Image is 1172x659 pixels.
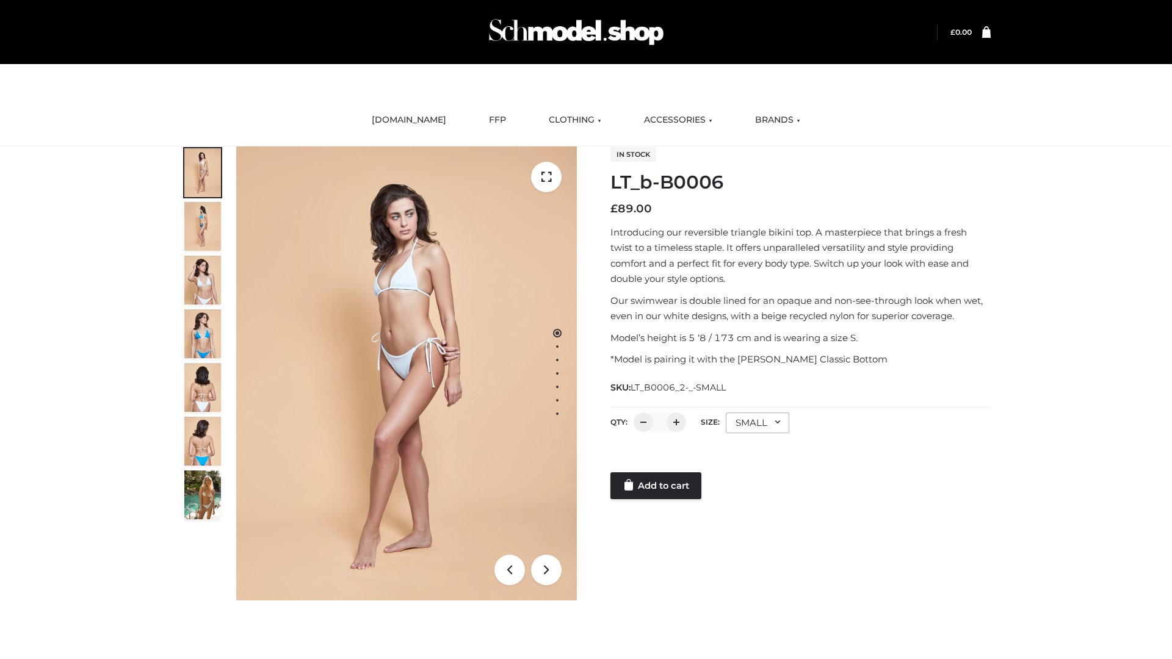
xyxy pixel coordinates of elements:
[610,330,991,346] p: Model’s height is 5 ‘8 / 173 cm and is wearing a size S.
[610,380,727,395] span: SKU:
[485,8,668,56] img: Schmodel Admin 964
[610,147,656,162] span: In stock
[184,148,221,197] img: ArielClassicBikiniTop_CloudNine_AzureSky_OW114ECO_1-scaled.jpg
[950,27,955,37] span: £
[610,202,618,215] span: £
[363,107,455,134] a: [DOMAIN_NAME]
[236,146,577,600] img: ArielClassicBikiniTop_CloudNine_AzureSky_OW114ECO_1
[610,293,991,324] p: Our swimwear is double lined for an opaque and non-see-through look when wet, even in our white d...
[480,107,515,134] a: FFP
[631,382,726,393] span: LT_B0006_2-_-SMALL
[610,225,991,287] p: Introducing our reversible triangle bikini top. A masterpiece that brings a fresh twist to a time...
[184,417,221,466] img: ArielClassicBikiniTop_CloudNine_AzureSky_OW114ECO_8-scaled.jpg
[610,202,652,215] bdi: 89.00
[610,472,701,499] a: Add to cart
[610,351,991,367] p: *Model is pairing it with the [PERSON_NAME] Classic Bottom
[950,27,972,37] bdi: 0.00
[746,107,809,134] a: BRANDS
[540,107,610,134] a: CLOTHING
[184,256,221,304] img: ArielClassicBikiniTop_CloudNine_AzureSky_OW114ECO_3-scaled.jpg
[184,363,221,412] img: ArielClassicBikiniTop_CloudNine_AzureSky_OW114ECO_7-scaled.jpg
[701,417,720,427] label: Size:
[635,107,722,134] a: ACCESSORIES
[610,417,628,427] label: QTY:
[184,202,221,251] img: ArielClassicBikiniTop_CloudNine_AzureSky_OW114ECO_2-scaled.jpg
[184,309,221,358] img: ArielClassicBikiniTop_CloudNine_AzureSky_OW114ECO_4-scaled.jpg
[950,27,972,37] a: £0.00
[610,171,991,193] h1: LT_b-B0006
[184,470,221,519] img: Arieltop_CloudNine_AzureSky2.jpg
[726,412,789,433] div: SMALL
